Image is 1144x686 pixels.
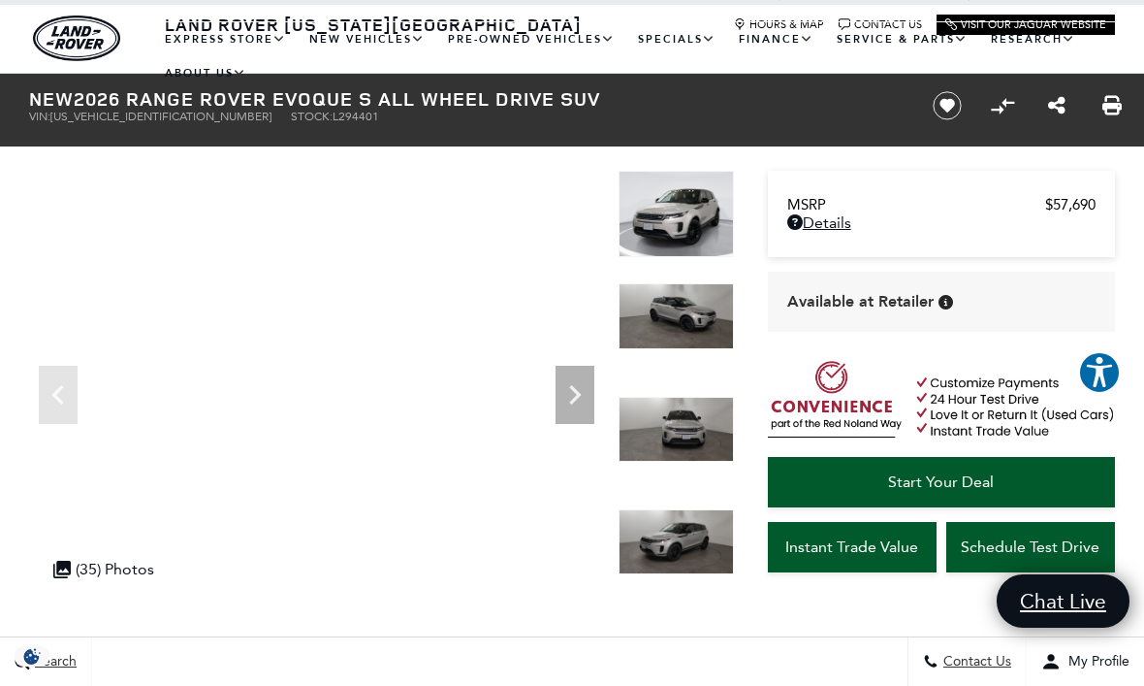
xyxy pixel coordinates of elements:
a: Pre-Owned Vehicles [436,22,626,56]
a: New Vehicles [298,22,436,56]
div: Vehicle is in stock and ready for immediate delivery. Due to demand, availability is subject to c... [938,295,953,310]
a: Research [979,22,1087,56]
a: Schedule Test Drive [946,522,1115,572]
img: Opt-Out Icon [10,646,54,667]
button: Save vehicle [926,90,969,121]
a: Start Your Deal [768,457,1115,507]
a: Chat Live [997,574,1129,628]
button: Open user profile menu [1027,637,1144,686]
a: Visit Our Jaguar Website [945,18,1106,31]
img: New 2026 Seoul Pearl Silver LAND ROVER S image 2 [619,283,734,349]
a: Details [787,213,1096,232]
aside: Accessibility Help Desk [1078,351,1121,398]
div: Next [556,366,594,424]
span: Contact Us [938,654,1011,670]
section: Click to Open Cookie Consent Modal [10,646,54,667]
a: Finance [727,22,825,56]
a: Contact Us [839,18,922,31]
span: L294401 [333,110,379,123]
h1: 2026 Range Rover Evoque S All Wheel Drive SUV [29,88,901,110]
span: My Profile [1061,654,1129,670]
img: New 2026 Seoul Pearl Silver LAND ROVER S image 4 [619,509,734,575]
div: (35) Photos [44,550,164,588]
span: Available at Retailer [787,291,934,312]
a: Share this New 2026 Range Rover Evoque S All Wheel Drive SUV [1048,94,1065,117]
a: Hours & Map [734,18,824,31]
a: About Us [153,56,258,90]
a: Print this New 2026 Range Rover Evoque S All Wheel Drive SUV [1102,94,1122,117]
span: Chat Live [1010,588,1116,614]
span: MSRP [787,196,1045,213]
img: Land Rover [33,16,120,61]
a: EXPRESS STORE [153,22,298,56]
img: New 2026 Seoul Pearl Silver LAND ROVER S image 1 [619,171,734,257]
span: Instant Trade Value [785,538,918,556]
a: Land Rover [US_STATE][GEOGRAPHIC_DATA] [153,13,593,36]
img: New 2026 Seoul Pearl Silver LAND ROVER S image 3 [619,397,734,463]
span: VIN: [29,110,50,123]
span: [US_VEHICLE_IDENTIFICATION_NUMBER] [50,110,271,123]
span: Schedule Test Drive [961,538,1099,556]
span: Start Your Deal [888,473,994,491]
a: Service & Parts [825,22,979,56]
span: $57,690 [1045,196,1096,213]
button: Explore your accessibility options [1078,351,1121,394]
a: land-rover [33,16,120,61]
iframe: Interactive Walkaround/Photo gallery of the vehicle/product [29,171,604,603]
nav: Main Navigation [153,22,1115,90]
a: Instant Trade Value [768,522,937,572]
strong: New [29,85,74,112]
a: Specials [626,22,727,56]
span: Land Rover [US_STATE][GEOGRAPHIC_DATA] [165,13,582,36]
button: Compare Vehicle [988,91,1017,120]
a: MSRP $57,690 [787,196,1096,213]
span: Stock: [291,110,333,123]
